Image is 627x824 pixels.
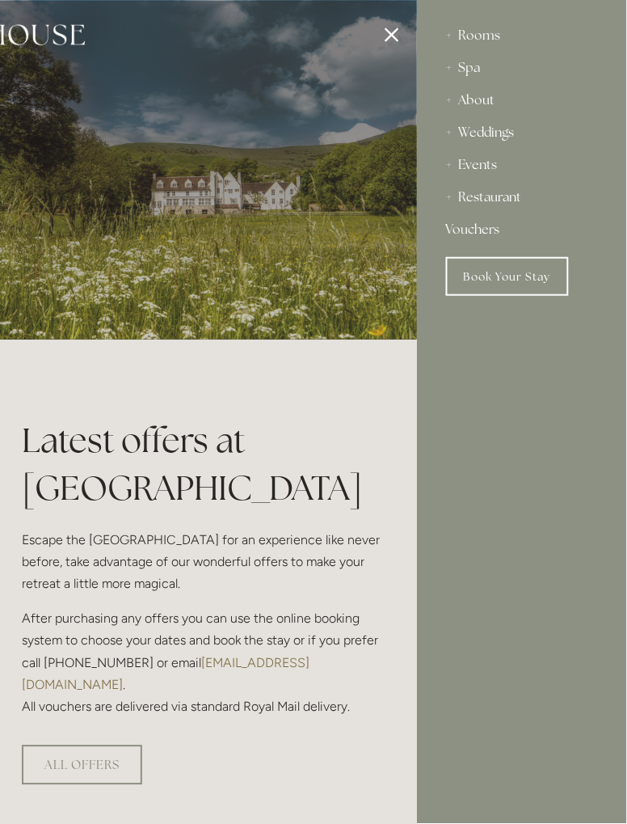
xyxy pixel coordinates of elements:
div: Restaurant [446,181,598,213]
div: Events [446,149,598,181]
a: Book Your Stay [446,257,569,296]
div: Weddings [446,116,598,149]
div: Rooms [446,19,598,52]
div: Spa [446,52,598,84]
a: Vouchers [446,213,598,246]
div: About [446,84,598,116]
